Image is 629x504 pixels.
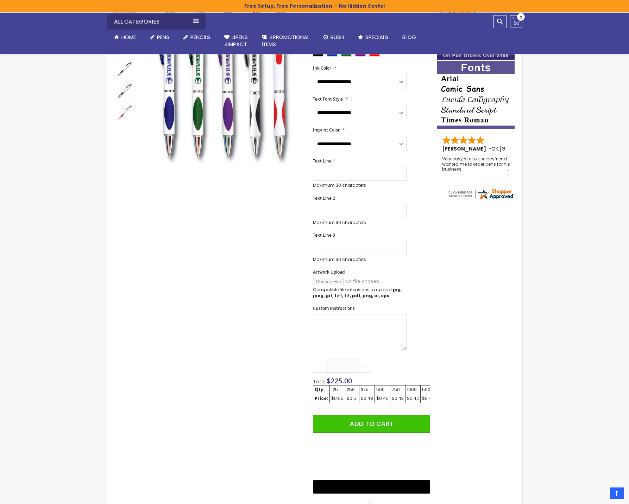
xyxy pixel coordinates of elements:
span: OK [491,145,498,152]
span: 4Pens 4impact [224,33,248,48]
a: Rush [316,30,351,45]
a: 0 [510,15,522,27]
div: 375 [361,387,373,393]
div: 750 [392,387,404,393]
a: Specials [351,30,395,45]
span: Artwork Upload [313,269,345,275]
a: Blog [395,30,423,45]
span: Text Font Style [313,96,343,102]
span: Pencils [190,33,210,41]
img: Dual Spot Pen [114,102,135,123]
div: Dual Spot Pen [114,58,136,79]
div: 1000 [407,387,419,393]
p: Maximum 30 characters [313,220,407,225]
img: font-personalization-examples [437,61,515,129]
a: + [358,359,372,373]
div: Dual Spot Pen [114,79,136,101]
span: Specials [365,33,388,41]
strong: jpg, jpeg, gif, tiff, tif, pdf, png, ai, eps [313,287,402,298]
div: 125 [331,387,344,393]
div: 250 [347,387,358,393]
span: 0 [520,14,522,21]
div: 5000 [422,387,434,393]
div: All Categories [107,14,206,30]
div: $0.51 [347,396,358,401]
span: $ [327,376,352,385]
span: Ink Color [313,65,331,71]
span: [GEOGRAPHIC_DATA] [499,145,551,152]
div: $0.42 [407,396,419,401]
p: Maximum 30 characters [313,257,407,262]
a: - [313,359,327,373]
img: Dual Spot Pen [114,58,135,79]
iframe: PayPal [313,438,430,475]
button: Buy with GPay [313,480,430,494]
div: $0.55 [331,396,344,401]
div: $0.45 [376,396,389,401]
p: Maximum 30 characters [313,183,407,188]
img: Dual Spot Pen [143,2,304,163]
span: 225.00 [331,376,352,385]
a: Pencils [176,30,217,45]
a: 4Pens4impact [217,30,255,52]
div: Dual Spot Pen [114,101,135,123]
span: [PERSON_NAME] [442,145,489,152]
div: $0.40 [422,396,434,401]
span: Text Line 2 [313,195,335,201]
img: 4pens.com widget logo [447,188,515,200]
div: $0.48 [361,396,373,401]
strong: Qty: [315,387,325,393]
span: - , [489,145,551,152]
span: Rush [331,33,344,41]
div: Very easy site to use boyfriend wanted me to order pens for his business [442,157,510,172]
a: 4PROMOTIONALITEMS [255,30,316,52]
img: Dual Spot Pen [114,80,135,101]
iframe: Reseñas de usuarios en Google [571,485,629,504]
div: 500 [376,387,389,393]
p: Compatible file extensions to upload: [313,287,407,298]
span: Home [121,33,136,41]
span: Custom Instructions [313,305,355,311]
span: Imprint Color [313,127,340,133]
div: $0.43 [392,396,404,401]
a: 4pens.com certificate URL [447,196,515,202]
span: Blog [402,33,416,41]
a: Pens [143,30,176,45]
span: Add to Cart [350,419,394,428]
button: Add to Cart [313,415,430,433]
span: Total: [313,378,327,385]
span: Text Line 1 [313,158,335,164]
span: 4PROMOTIONAL ITEMS [262,33,309,48]
strong: Price: [315,395,328,401]
a: Home [107,30,143,45]
span: Pens [157,33,169,41]
span: Text Line 3 [313,232,335,238]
